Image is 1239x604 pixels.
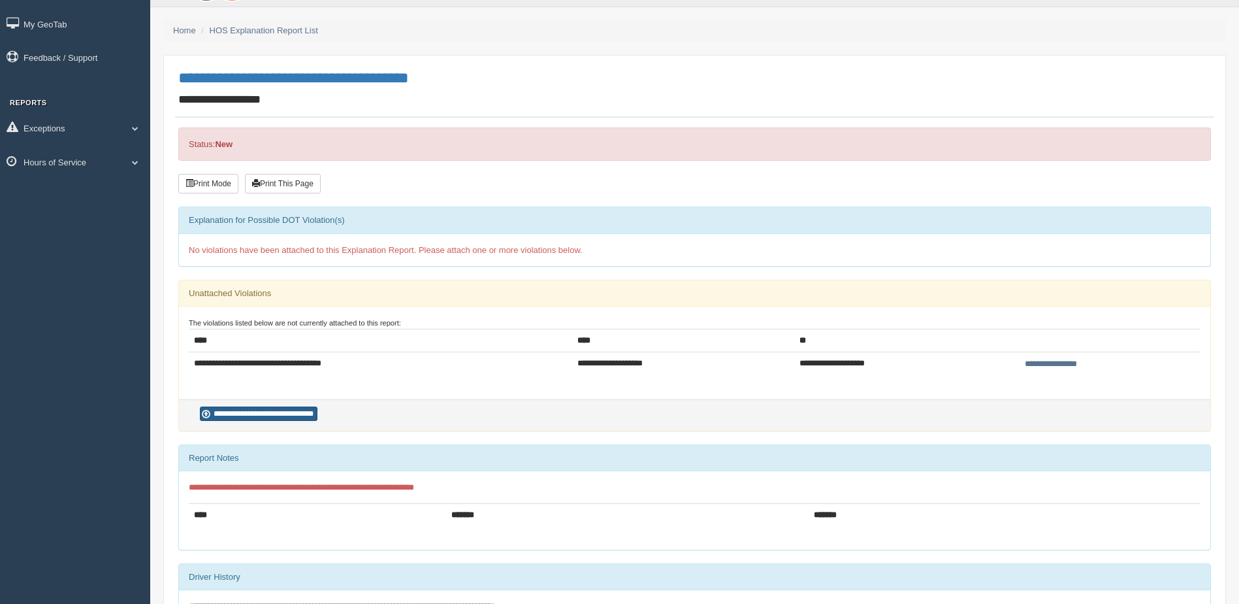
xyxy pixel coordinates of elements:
[210,25,318,35] a: HOS Explanation Report List
[189,319,401,327] small: The violations listed below are not currently attached to this report:
[179,280,1210,307] div: Unattached Violations
[179,564,1210,590] div: Driver History
[215,139,233,149] strong: New
[189,245,583,255] span: No violations have been attached to this Explanation Report. Please attach one or more violations...
[179,207,1210,233] div: Explanation for Possible DOT Violation(s)
[178,127,1211,161] div: Status:
[245,174,321,193] button: Print This Page
[179,445,1210,471] div: Report Notes
[178,174,238,193] button: Print Mode
[173,25,196,35] a: Home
